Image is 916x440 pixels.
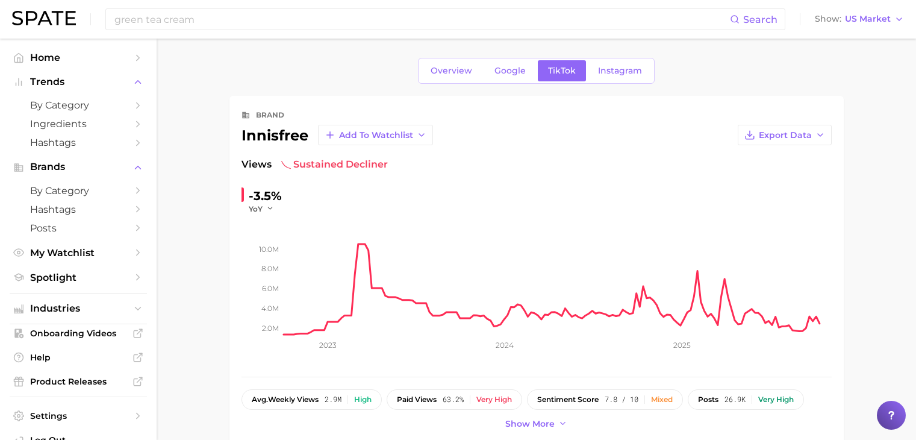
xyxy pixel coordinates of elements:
a: Ingredients [10,115,147,133]
span: 26.9k [724,395,746,404]
span: by Category [30,185,126,196]
span: by Category [30,99,126,111]
span: Show [815,16,841,22]
span: Search [743,14,777,25]
span: paid views [397,395,437,404]
span: Product Releases [30,376,126,387]
button: ShowUS Market [812,11,907,27]
a: Product Releases [10,372,147,391]
button: Brands [10,158,147,176]
tspan: 2024 [495,341,513,350]
span: 7.8 / 10 [605,395,638,404]
a: TikTok [538,60,586,81]
span: posts [698,395,718,404]
a: by Category [10,181,147,200]
button: Show more [502,416,571,432]
span: Show more [505,419,555,429]
span: sustained decliner [281,157,388,172]
a: by Category [10,96,147,115]
span: Brands [30,162,126,172]
a: Hashtags [10,200,147,219]
tspan: 2023 [319,341,336,350]
span: YoY [249,204,263,214]
tspan: 10.0m [259,244,279,253]
span: Google [494,66,526,76]
a: My Watchlist [10,244,147,262]
span: Home [30,52,126,63]
a: Overview [420,60,482,81]
img: sustained decliner [281,160,291,169]
a: Settings [10,407,147,425]
span: sentiment score [537,395,599,404]
a: Help [10,348,147,366]
span: Posts [30,222,126,234]
button: Industries [10,300,147,318]
a: Instagram [588,60,652,81]
span: TikTok [548,66,576,76]
span: Industries [30,303,126,314]
span: Views [241,157,272,172]
span: Add to Watchlist [339,130,413,140]
span: Help [30,352,126,363]
span: Hashtags [30,137,126,148]
a: Onboarding Videos [10,324,147,342]
button: YoY [249,204,275,214]
button: sentiment score7.8 / 10Mixed [527,389,683,410]
div: brand [256,108,284,122]
span: Export Data [759,130,812,140]
span: Hashtags [30,204,126,215]
button: Export Data [738,125,832,145]
span: Instagram [598,66,642,76]
button: paid views63.2%Very high [387,389,522,410]
div: Very high [758,395,794,404]
span: Ingredients [30,118,126,130]
div: Mixed [651,395,673,404]
button: Add to Watchlist [318,125,433,145]
span: Onboarding Videos [30,328,126,339]
a: Spotlight [10,268,147,287]
tspan: 6.0m [262,284,279,293]
div: Very high [476,395,512,404]
div: High [354,395,372,404]
tspan: 2025 [673,341,690,350]
div: innisfree [241,125,433,145]
span: weekly views [252,395,319,404]
input: Search here for a brand, industry, or ingredient [113,9,730,30]
img: SPATE [12,11,76,25]
div: -3.5% [249,186,282,206]
span: Trends [30,77,126,87]
button: posts26.9kVery high [688,389,804,410]
span: Overview [431,66,472,76]
a: Google [484,60,536,81]
a: Home [10,48,147,67]
button: Trends [10,73,147,91]
a: Hashtags [10,133,147,152]
tspan: 4.0m [261,304,279,313]
span: Spotlight [30,272,126,283]
span: My Watchlist [30,247,126,259]
span: Settings [30,410,126,421]
abbr: average [252,395,268,404]
span: 63.2% [443,395,464,404]
span: US Market [845,16,891,22]
tspan: 2.0m [262,323,279,332]
span: 2.9m [325,395,341,404]
a: Posts [10,219,147,237]
tspan: 8.0m [261,264,279,273]
button: avg.weekly views2.9mHigh [241,389,382,410]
